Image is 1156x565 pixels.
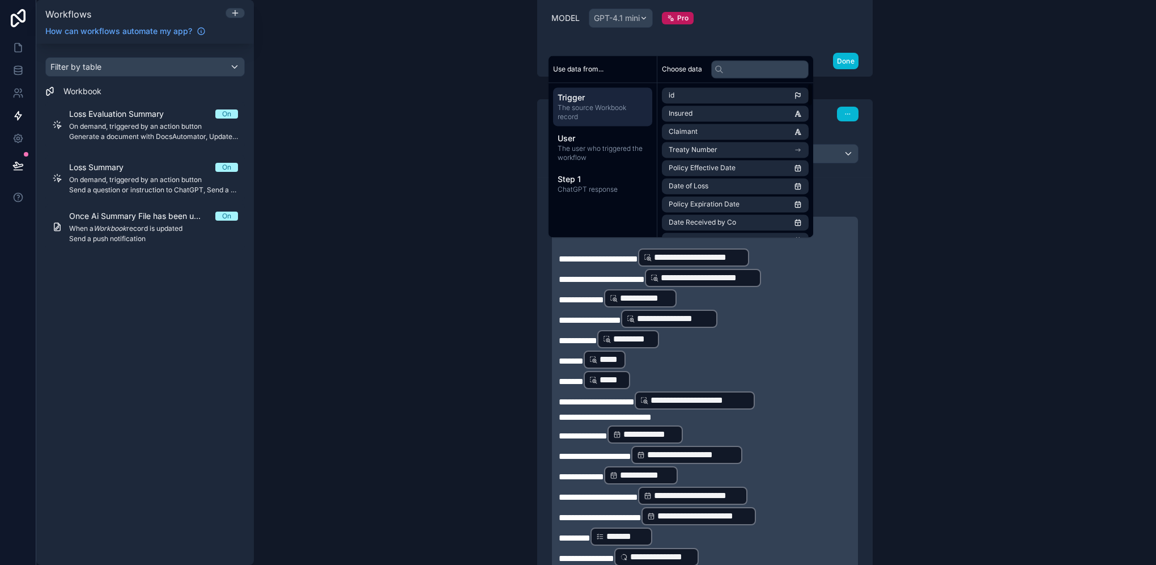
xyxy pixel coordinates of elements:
[45,26,192,37] span: How can workflows automate my app?
[677,14,688,23] span: Pro
[549,83,657,203] div: scrollable content
[558,133,648,144] span: User
[594,12,640,24] span: GPT-4.1 mini
[558,92,648,103] span: Trigger
[551,12,580,24] label: Model
[553,65,603,74] span: Use data from...
[589,9,653,28] button: GPT-4.1 mini
[558,144,648,162] span: The user who triggered the workflow
[558,103,648,121] span: The source Workbook record
[45,9,91,20] span: Workflows
[833,53,858,69] button: Done
[558,185,648,194] span: ChatGPT response
[558,174,648,185] span: Step 1
[662,65,702,74] span: Choose data
[41,26,210,37] a: How can workflows automate my app?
